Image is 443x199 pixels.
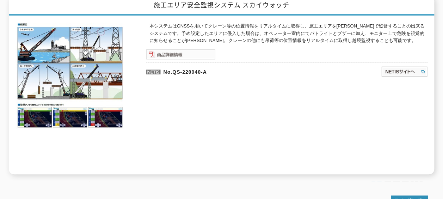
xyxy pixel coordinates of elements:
img: 商品詳細情報システム [146,49,215,60]
a: 商品詳細情報システム [146,53,215,58]
p: 本システムはGNSSを用いてクレーン等の位置情報をリアルタイムに取得し、施工エリアを[PERSON_NAME]で監督することの出来るシステムです。予め設定したエリアに侵入した場合は、オペレーター... [149,23,428,44]
img: 施工エリア安全監視システム スカイウォッチ [16,23,125,128]
img: NETISサイトへ [381,66,428,77]
p: No.QS-220040-A [146,62,313,79]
